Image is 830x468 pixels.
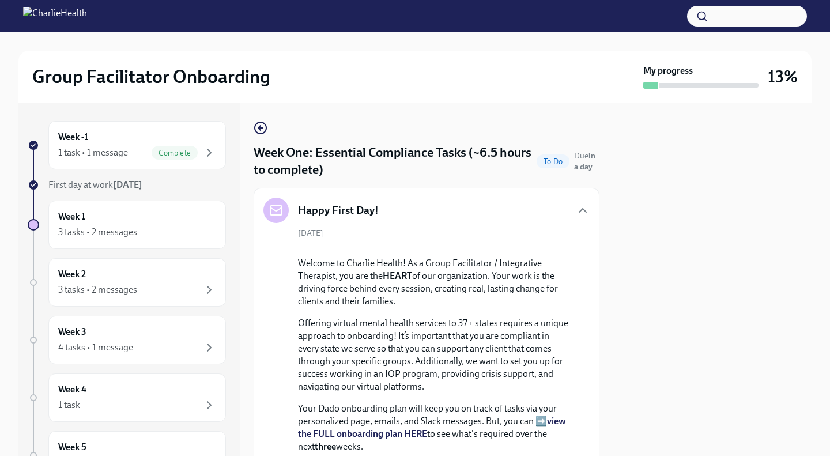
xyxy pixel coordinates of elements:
p: Welcome to Charlie Health! As a Group Facilitator / Integrative Therapist, you are the of our org... [298,257,571,308]
strong: [DATE] [113,179,142,190]
h6: Week 3 [58,326,86,338]
p: Offering virtual mental health services to 37+ states requires a unique approach to onboarding! I... [298,317,571,393]
span: September 9th, 2025 10:00 [574,150,599,172]
div: 4 tasks • 1 message [58,341,133,354]
a: Week 13 tasks • 2 messages [28,201,226,249]
p: Your Dado onboarding plan will keep you on track of tasks via your personalized page, emails, and... [298,402,571,453]
span: To Do [537,157,569,166]
span: First day at work [48,179,142,190]
a: First day at work[DATE] [28,179,226,191]
div: 1 task • 1 message [58,146,128,159]
div: 3 tasks • 2 messages [58,284,137,296]
h3: 13% [768,66,798,87]
strong: three [315,441,336,452]
h2: Group Facilitator Onboarding [32,65,270,88]
span: [DATE] [298,228,323,239]
strong: HEART [383,270,412,281]
a: Week -11 task • 1 messageComplete [28,121,226,169]
h5: Happy First Day! [298,203,379,218]
img: CharlieHealth [23,7,87,25]
div: 1 task [58,399,80,412]
strong: in a day [574,151,595,172]
strong: My progress [643,65,693,77]
h6: Week 1 [58,210,85,223]
span: Complete [152,149,198,157]
h4: Week One: Essential Compliance Tasks (~6.5 hours to complete) [254,144,532,179]
h6: Week 2 [58,268,86,281]
span: Due [574,151,595,172]
div: 3 tasks • 2 messages [58,226,137,239]
h6: Week 5 [58,441,86,454]
h6: Week 4 [58,383,86,396]
a: Week 23 tasks • 2 messages [28,258,226,307]
a: Week 34 tasks • 1 message [28,316,226,364]
a: Week 41 task [28,373,226,422]
h6: Week -1 [58,131,88,144]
